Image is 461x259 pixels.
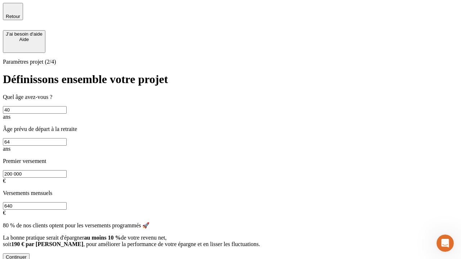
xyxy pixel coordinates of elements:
[3,210,6,216] span: €
[11,241,83,247] span: 190 € par [PERSON_NAME]
[6,37,42,42] div: Aide
[3,114,10,120] span: ans
[3,241,11,247] span: soit
[3,30,45,53] button: J’ai besoin d'aideAide
[3,190,458,196] p: Versements mensuels
[3,3,23,20] button: Retour
[3,73,458,86] h1: Définissons ensemble votre projet
[3,235,84,241] span: La bonne pratique serait d'épargner
[3,126,458,132] p: Âge prévu de départ à la retraite
[3,222,458,229] p: 80 % de nos clients optent pour les versements programmés 🚀
[83,241,260,247] span: , pour améliorer la performance de votre épargne et en lisser les fluctuations.
[84,235,121,241] span: au moins 10 %
[6,14,20,19] span: Retour
[3,178,6,184] span: €
[437,235,454,252] iframe: Intercom live chat
[3,94,458,100] p: Quel âge avez-vous ?
[6,31,42,37] div: J’ai besoin d'aide
[121,235,166,241] span: de votre revenu net,
[3,59,458,65] p: Paramètres projet (2/4)
[3,146,10,152] span: ans
[3,158,458,164] p: Premier versement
